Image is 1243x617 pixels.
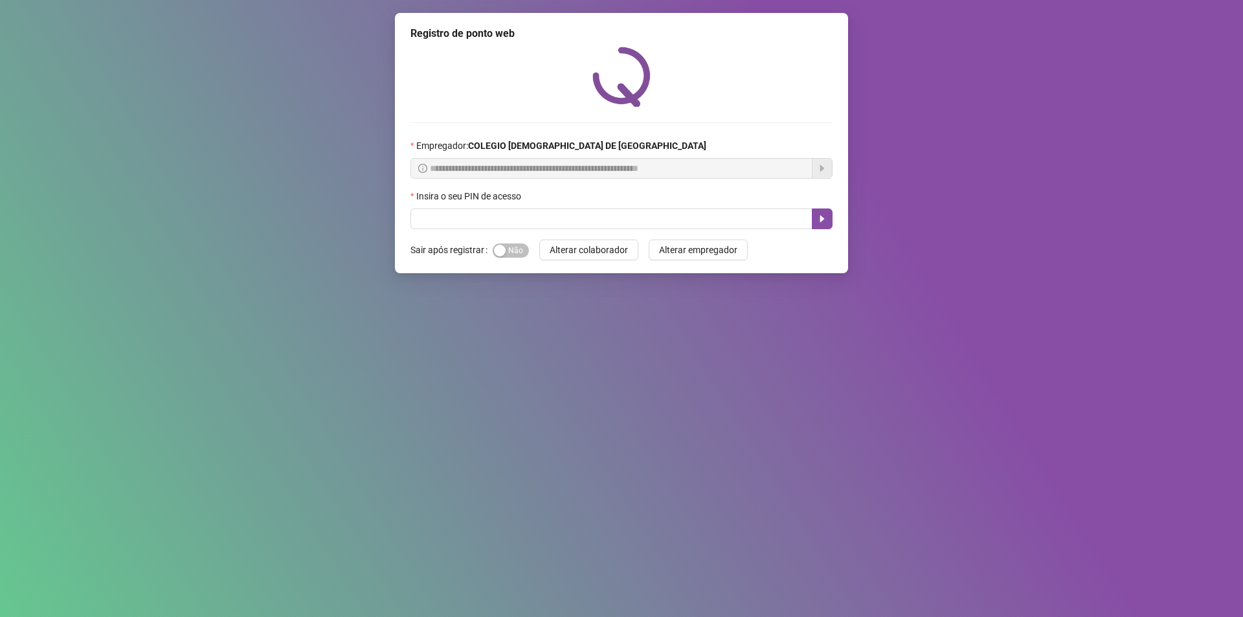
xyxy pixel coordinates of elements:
button: Alterar colaborador [539,240,638,260]
span: Alterar colaborador [550,243,628,257]
span: caret-right [817,214,827,224]
span: Empregador : [416,139,706,153]
span: Alterar empregador [659,243,737,257]
span: info-circle [418,164,427,173]
div: Registro de ponto web [410,26,833,41]
button: Alterar empregador [649,240,748,260]
label: Insira o seu PIN de acesso [410,189,530,203]
label: Sair após registrar [410,240,493,260]
img: QRPoint [592,47,651,107]
strong: COLEGIO [DEMOGRAPHIC_DATA] DE [GEOGRAPHIC_DATA] [468,140,706,151]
